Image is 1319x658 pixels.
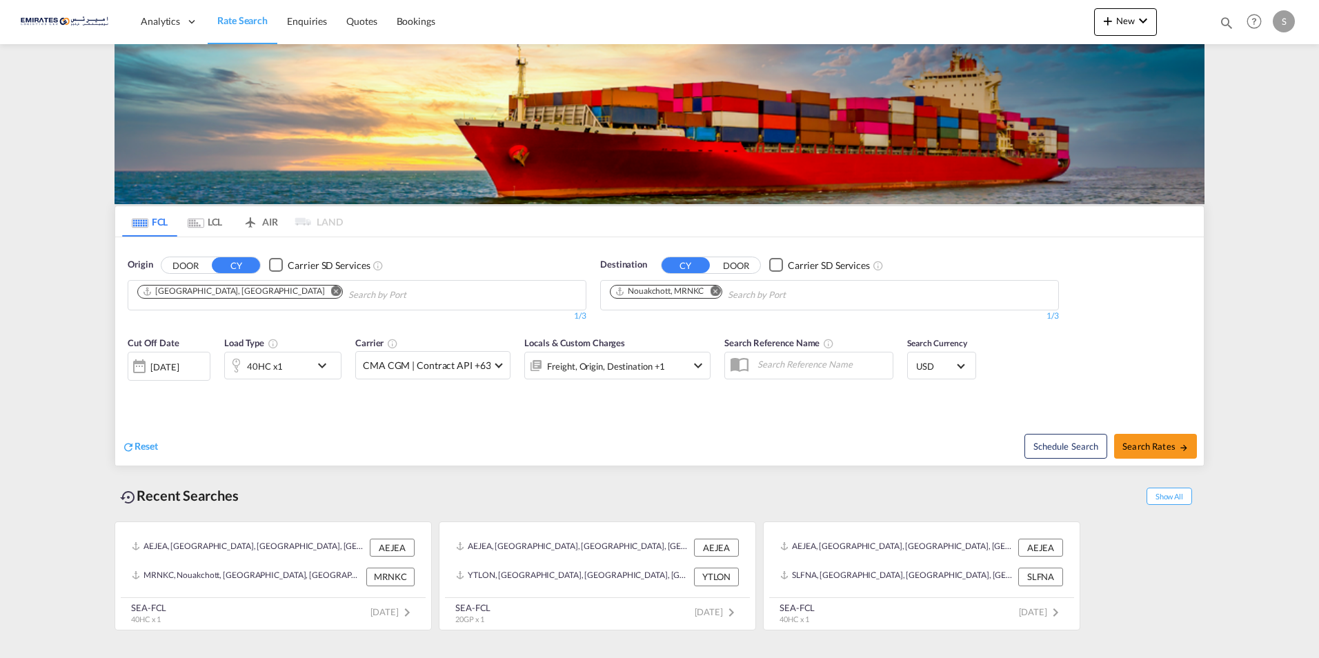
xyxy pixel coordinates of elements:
[373,260,384,271] md-icon: Unchecked: Search for CY (Container Yard) services for all selected carriers.Checked : Search for...
[823,338,834,349] md-icon: Your search will be saved by the below given name
[21,6,114,37] img: c67187802a5a11ec94275b5db69a26e6.png
[1018,539,1063,557] div: AEJEA
[1242,10,1273,34] div: Help
[780,568,1015,586] div: SLFNA, Freetown, Sierra Leone, Western Africa, Africa
[370,539,415,557] div: AEJEA
[1273,10,1295,32] div: S
[115,237,1204,466] div: OriginDOOR CY Checkbox No InkUnchecked: Search for CY (Container Yard) services for all selected ...
[712,257,760,273] button: DOOR
[1135,12,1151,29] md-icon: icon-chevron-down
[615,286,706,297] div: Press delete to remove this chip.
[247,357,283,376] div: 40HC x1
[873,260,884,271] md-icon: Unchecked: Search for CY (Container Yard) services for all selected carriers.Checked : Search for...
[694,568,739,586] div: YTLON
[1100,12,1116,29] md-icon: icon-plus 400-fg
[366,568,415,586] div: MRNKC
[346,15,377,27] span: Quotes
[1114,434,1197,459] button: Search Ratesicon-arrow-right
[751,354,893,375] input: Search Reference Name
[1047,604,1064,621] md-icon: icon-chevron-right
[122,206,177,237] md-tab-item: FCL
[662,257,710,273] button: CY
[695,606,740,617] span: [DATE]
[600,258,647,272] span: Destination
[1100,15,1151,26] span: New
[370,606,415,617] span: [DATE]
[701,286,722,299] button: Remove
[724,337,834,348] span: Search Reference Name
[1018,568,1063,586] div: SLFNA
[128,352,210,381] div: [DATE]
[268,338,279,349] md-icon: icon-information-outline
[907,338,967,348] span: Search Currency
[122,206,343,237] md-pagination-wrapper: Use the left and right arrow keys to navigate between tabs
[455,615,484,624] span: 20GP x 1
[694,539,739,557] div: AEJEA
[600,310,1059,322] div: 1/3
[122,439,158,455] div: icon-refreshReset
[455,601,490,614] div: SEA-FCL
[780,615,809,624] span: 40HC x 1
[524,352,711,379] div: Freight Origin Destination Factory Stuffingicon-chevron-down
[135,440,158,452] span: Reset
[690,357,706,374] md-icon: icon-chevron-down
[769,258,870,272] md-checkbox: Checkbox No Ink
[287,15,327,27] span: Enquiries
[547,357,665,376] div: Freight Origin Destination Factory Stuffing
[132,539,366,557] div: AEJEA, Jebel Ali, United Arab Emirates, Middle East, Middle East
[161,257,210,273] button: DOOR
[399,604,415,621] md-icon: icon-chevron-right
[128,337,179,348] span: Cut Off Date
[177,206,232,237] md-tab-item: LCL
[288,259,370,272] div: Carrier SD Services
[1219,15,1234,36] div: icon-magnify
[780,601,815,614] div: SEA-FCL
[1122,441,1189,452] span: Search Rates
[314,357,337,374] md-icon: icon-chevron-down
[150,361,179,373] div: [DATE]
[1094,8,1157,36] button: icon-plus 400-fgNewicon-chevron-down
[355,337,398,348] span: Carrier
[723,604,740,621] md-icon: icon-chevron-right
[915,356,969,376] md-select: Select Currency: $ USDUnited States Dollar
[142,286,324,297] div: Jebel Ali, AEJEA
[397,15,435,27] span: Bookings
[1147,488,1192,505] span: Show All
[456,568,691,586] div: YTLON, Longoni, Mayotte, Eastern Africa, Africa
[524,337,625,348] span: Locals & Custom Charges
[131,615,161,624] span: 40HC x 1
[269,258,370,272] md-checkbox: Checkbox No Ink
[122,441,135,453] md-icon: icon-refresh
[1242,10,1266,33] span: Help
[132,568,363,586] div: MRNKC, Nouakchott, Mauritania, Western Africa, Africa
[135,281,485,306] md-chips-wrap: Chips container. Use arrow keys to select chips.
[456,539,691,557] div: AEJEA, Jebel Ali, United Arab Emirates, Middle East, Middle East
[232,206,288,237] md-tab-item: AIR
[242,214,259,224] md-icon: icon-airplane
[115,521,432,630] recent-search-card: AEJEA, [GEOGRAPHIC_DATA], [GEOGRAPHIC_DATA], [GEOGRAPHIC_DATA], [GEOGRAPHIC_DATA] AEJEAMRNKC, Nou...
[131,601,166,614] div: SEA-FCL
[128,379,138,398] md-datepicker: Select
[916,360,955,372] span: USD
[321,286,342,299] button: Remove
[224,337,279,348] span: Load Type
[387,338,398,349] md-icon: The selected Trucker/Carrierwill be displayed in the rate results If the rates are from another f...
[788,259,870,272] div: Carrier SD Services
[1219,15,1234,30] md-icon: icon-magnify
[608,281,864,306] md-chips-wrap: Chips container. Use arrow keys to select chips.
[115,44,1204,204] img: LCL+%26+FCL+BACKGROUND.png
[363,359,490,372] span: CMA CGM | Contract API +63
[128,310,586,322] div: 1/3
[212,257,260,273] button: CY
[120,489,137,506] md-icon: icon-backup-restore
[439,521,756,630] recent-search-card: AEJEA, [GEOGRAPHIC_DATA], [GEOGRAPHIC_DATA], [GEOGRAPHIC_DATA], [GEOGRAPHIC_DATA] AEJEAYTLON, [GE...
[115,480,244,511] div: Recent Searches
[128,258,152,272] span: Origin
[141,14,180,28] span: Analytics
[780,539,1015,557] div: AEJEA, Jebel Ali, United Arab Emirates, Middle East, Middle East
[348,284,479,306] input: Chips input.
[224,352,341,379] div: 40HC x1icon-chevron-down
[615,286,704,297] div: Nouakchott, MRNKC
[763,521,1080,630] recent-search-card: AEJEA, [GEOGRAPHIC_DATA], [GEOGRAPHIC_DATA], [GEOGRAPHIC_DATA], [GEOGRAPHIC_DATA] AEJEASLFNA, [GE...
